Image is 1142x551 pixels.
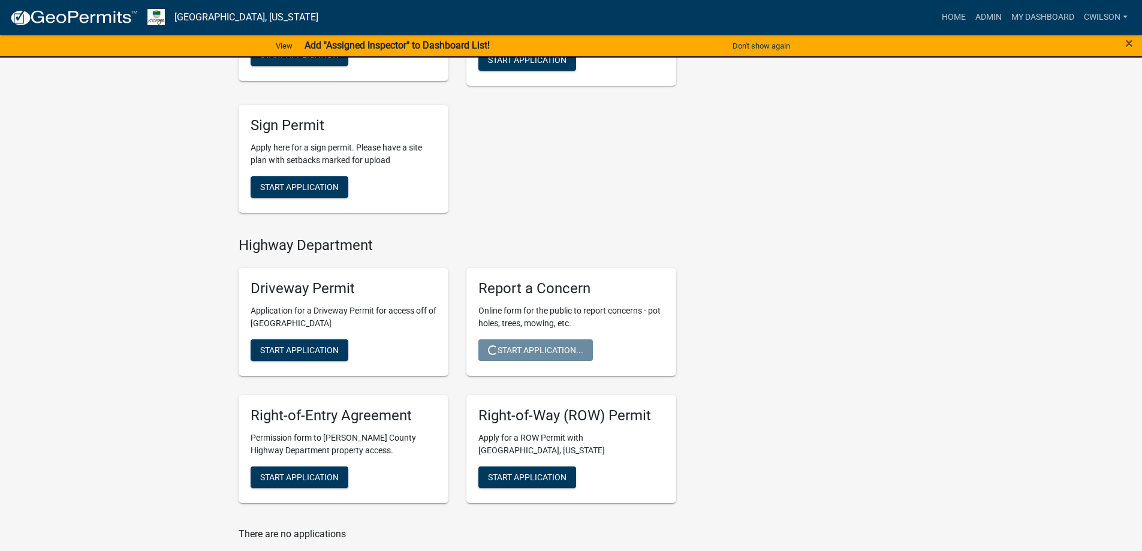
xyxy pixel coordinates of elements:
span: Start Application [488,472,567,482]
button: Start Application [251,466,348,488]
h5: Right-of-Way (ROW) Permit [478,407,664,424]
button: Start Application [478,466,576,488]
p: Permission form to [PERSON_NAME] County Highway Department property access. [251,432,436,457]
img: Morgan County, Indiana [147,9,165,25]
span: Start Application [260,345,339,355]
a: View [271,36,297,56]
h5: Right-of-Entry Agreement [251,407,436,424]
button: Start Application... [478,339,593,361]
span: Start Application [260,182,339,191]
h5: Driveway Permit [251,280,436,297]
button: Start Application [478,49,576,71]
span: Start Application [260,472,339,482]
p: Apply for a ROW Permit with [GEOGRAPHIC_DATA], [US_STATE] [478,432,664,457]
a: Home [937,6,971,29]
span: × [1125,35,1133,52]
h5: Sign Permit [251,117,436,134]
span: Start Application [488,55,567,64]
button: Don't show again [728,36,795,56]
h5: Report a Concern [478,280,664,297]
p: Online form for the public to report concerns - pot holes, trees, mowing, etc. [478,305,664,330]
h4: Highway Department [239,237,676,254]
a: [GEOGRAPHIC_DATA], [US_STATE] [174,7,318,28]
a: Admin [971,6,1007,29]
a: My Dashboard [1007,6,1079,29]
button: Start Application [251,339,348,361]
button: Close [1125,36,1133,50]
strong: Add "Assigned Inspector" to Dashboard List! [305,40,490,51]
a: cwilson [1079,6,1132,29]
p: There are no applications [239,527,676,541]
button: Start Application [251,176,348,198]
span: Start Application [260,50,339,60]
p: Apply here for a sign permit. Please have a site plan with setbacks marked for upload [251,141,436,167]
span: Start Application... [488,345,583,355]
p: Application for a Driveway Permit for access off of [GEOGRAPHIC_DATA] [251,305,436,330]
